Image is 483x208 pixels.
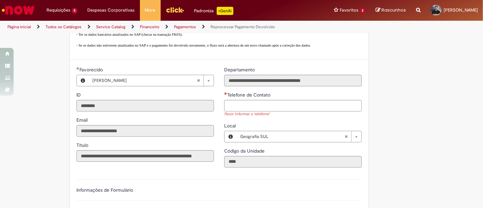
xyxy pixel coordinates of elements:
span: Telefone de Contato [227,92,272,98]
input: Email [76,125,214,137]
span: More [145,7,156,14]
input: Telefone de Contato [224,100,362,111]
label: Somente leitura - Título [76,142,90,149]
label: Somente leitura - Código da Unidade [224,148,266,154]
div: Padroniza [194,7,233,15]
a: Geografia SULLimpar campo Local [237,131,361,142]
a: Página inicial [7,24,31,30]
span: Rascunhos [381,7,406,13]
span: [PERSON_NAME] [444,7,478,13]
a: Reprocessar Pagamento Devolvido [211,24,275,30]
span: Somente leitura - Email [76,117,89,123]
label: Somente leitura - Email [76,117,89,123]
img: click_logo_yellow_360x200.png [166,5,184,15]
a: Rascunhos [376,7,406,14]
span: Favoritos [340,7,358,14]
a: Financeiro [140,24,159,30]
span: - Se os dados não estiverem atualizados no SAP e o pagamento for devolvido novamente, o fluxo ser... [76,44,311,47]
a: [PERSON_NAME]Limpar campo Favorecido [89,75,214,86]
span: - Ter os dados bancários atualizados no SAP (checar na transação FK03); [76,33,182,36]
a: Service Catalog [96,24,125,30]
input: ID [76,100,214,111]
span: Necessários [224,92,227,95]
span: 2 [360,8,365,14]
input: Código da Unidade [224,156,362,168]
span: Despesas Corporativas [88,7,135,14]
a: Todos os Catálogos [46,24,82,30]
span: Somente leitura - Departamento [224,67,256,73]
img: ServiceNow [1,3,36,17]
span: 5 [72,8,77,14]
ul: Trilhas de página [5,21,317,33]
a: Pagamentos [174,24,196,30]
button: Favorecido, Visualizar este registro Lucas Alexandre Grahl Ribeiro [77,75,89,86]
span: Obrigatório Preenchido [76,67,79,70]
label: Informações de Formulário [76,187,133,193]
span: Somente leitura - Código da Unidade [224,148,266,154]
input: Título [76,150,214,162]
input: Departamento [224,75,362,86]
label: Somente leitura - Departamento [224,66,256,73]
p: +GenAi [217,7,233,15]
span: Necessários - Favorecido [79,67,104,73]
span: [PERSON_NAME] [92,75,197,86]
div: Favor informar o telefone! [224,111,362,117]
span: Requisições [47,7,70,14]
button: Local, Visualizar este registro Geografia SUL [225,131,237,142]
span: Geografia SUL [240,131,344,142]
span: Somente leitura - ID [76,92,82,98]
abbr: Limpar campo Favorecido [193,75,203,86]
span: Local [224,123,237,129]
abbr: Limpar campo Local [341,131,351,142]
label: Somente leitura - ID [76,91,82,98]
